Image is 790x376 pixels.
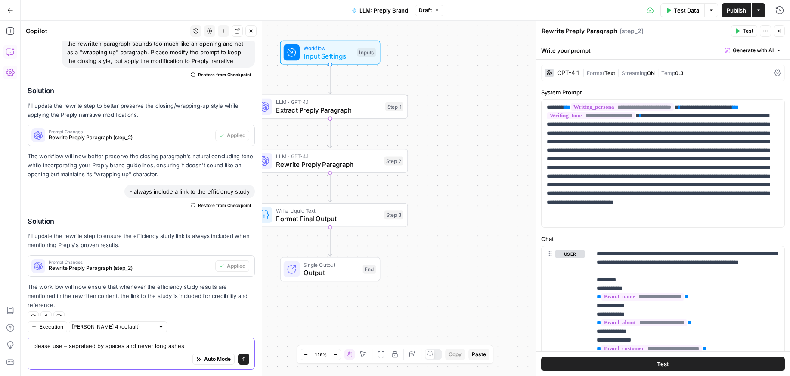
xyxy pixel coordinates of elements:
[276,213,380,223] span: Format Final Output
[657,360,669,369] span: Test
[49,260,212,264] span: Prompt Changes
[647,70,655,76] span: ON
[253,203,408,227] div: Write Liquid TextFormat Final OutputStep 3
[204,355,231,363] span: Auto Mode
[253,41,408,65] div: WorkflowInput SettingsInputs
[385,102,403,111] div: Step 1
[276,152,380,160] span: LLM · GPT-4.1
[28,152,255,179] p: The workflow will now better preserve the closing paragraph's natural concluding tone while incor...
[675,70,684,76] span: 0.3
[49,129,212,134] span: Prompt Changes
[384,210,403,219] div: Step 3
[329,64,332,94] g: Edge from start to step_1
[198,202,251,209] span: Restore from Checkpoint
[445,349,465,360] button: Copy
[28,321,67,332] button: Execution
[28,217,255,226] h2: Solution
[215,260,249,272] button: Applied
[587,70,604,76] span: Format
[661,70,675,76] span: Temp
[536,41,790,59] div: Write your prompt
[187,69,255,80] button: Restore from Checkpoint
[28,232,255,250] p: I'll update the rewrite step to ensure the efficiency study link is always included when mentioni...
[28,282,255,310] p: The workflow will now ensure that whenever the efficiency study results are mentioned in the rewr...
[347,3,413,17] button: LLM: Preply Brand
[727,6,746,15] span: Publish
[304,44,353,52] span: Workflow
[359,6,408,15] span: LLM: Preply Brand
[304,268,359,278] span: Output
[26,27,188,35] div: Copilot
[419,6,432,14] span: Draft
[449,351,462,358] span: Copy
[622,70,647,76] span: Streaming
[304,51,353,61] span: Input Settings
[555,250,585,258] button: user
[660,3,704,17] button: Test Data
[33,342,249,350] textarea: please use – seprataed by spaces and never long ashes
[253,149,408,173] div: LLM · GPT-4.1Rewrite Preply ParagraphStep 2
[253,94,408,119] div: LLM · GPT-4.1Extract Preply ParagraphStep 1
[227,262,245,270] span: Applied
[49,134,212,141] span: Rewrite Preply Paragraph (step_2)
[49,264,212,272] span: Rewrite Preply Paragraph (step_2)
[329,227,332,256] g: Edge from step_3 to end
[198,71,251,78] span: Restore from Checkpoint
[722,3,751,17] button: Publish
[620,27,644,35] span: ( step_2 )
[28,101,255,119] p: I'll update the rewrite step to better preserve the closing/wrapping-up style while applying the ...
[357,48,376,57] div: Inputs
[722,45,785,56] button: Generate with AI
[655,68,661,77] span: |
[253,257,408,281] div: Single OutputOutputEnd
[187,200,255,210] button: Restore from Checkpoint
[62,37,255,68] div: the rewritten paragraph sounds too much like an opening and not as a "wrapping up" paragraph. Ple...
[415,5,443,16] button: Draft
[363,265,376,274] div: End
[72,323,155,331] input: Claude Sonnet 4 (default)
[541,88,785,97] label: System Prompt
[541,357,785,371] button: Test
[615,68,622,77] span: |
[304,261,359,269] span: Single Output
[674,6,699,15] span: Test Data
[227,132,245,139] span: Applied
[743,27,753,35] span: Test
[557,70,579,76] div: GPT-4.1
[384,157,403,166] div: Step 2
[215,130,249,141] button: Applied
[276,105,381,115] span: Extract Preply Paragraph
[329,172,332,202] g: Edge from step_2 to step_3
[472,351,486,358] span: Paste
[192,354,235,365] button: Auto Mode
[541,235,785,243] label: Chat
[124,185,255,198] div: - always include a link to the efficiency study
[542,27,617,35] textarea: Rewrite Preply Paragraph
[468,349,489,360] button: Paste
[315,351,327,358] span: 116%
[276,207,380,215] span: Write Liquid Text
[39,323,63,331] span: Execution
[28,87,255,95] h2: Solution
[329,118,332,147] g: Edge from step_1 to step_2
[604,70,615,76] span: Text
[733,47,774,54] span: Generate with AI
[582,68,587,77] span: |
[731,25,757,37] button: Test
[276,98,381,107] span: LLM · GPT-4.1
[276,160,380,169] span: Rewrite Preply Paragraph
